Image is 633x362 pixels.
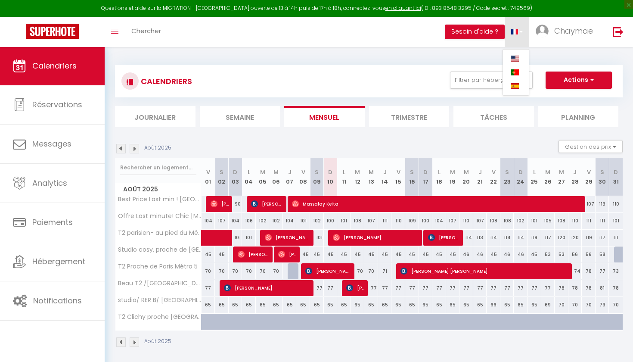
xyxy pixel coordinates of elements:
div: 101 [527,213,541,229]
a: en cliquant ici [385,4,421,12]
div: 77 [310,280,324,296]
span: Hébergement [32,256,85,267]
div: 65 [391,297,405,313]
div: 117 [596,230,609,246]
div: 111 [378,213,392,229]
th: 30 [596,158,609,196]
div: 114 [514,230,527,246]
div: 107 [364,213,378,229]
div: 104 [202,213,215,229]
div: 45 [527,247,541,262]
div: 77 [391,280,405,296]
input: Rechercher un logement... [120,160,196,175]
div: 117 [541,230,555,246]
div: 45 [296,247,310,262]
div: 70 [229,263,242,279]
div: 56 [568,247,582,262]
div: 45 [432,247,446,262]
div: 74 [568,263,582,279]
div: 104 [283,213,297,229]
button: Besoin d'aide ? [445,25,505,39]
li: Planning [538,106,619,127]
span: [PERSON_NAME] [346,280,365,296]
div: 101 [337,213,351,229]
div: 46 [514,247,527,262]
button: Gestion des prix [559,140,623,153]
th: 14 [378,158,392,196]
div: 73 [609,263,623,279]
th: 07 [283,158,297,196]
div: 71 [378,263,392,279]
div: 107 [446,213,460,229]
div: 65 [310,297,324,313]
abbr: S [600,168,604,176]
div: 108 [500,213,514,229]
div: 110 [391,213,405,229]
div: 78 [609,280,623,296]
div: 45 [364,247,378,262]
span: Réservations [32,99,82,110]
abbr: D [614,168,618,176]
div: 101 [310,230,324,246]
abbr: J [478,168,482,176]
li: Semaine [200,106,280,127]
div: 120 [568,230,582,246]
div: 113 [473,230,487,246]
div: 65 [283,297,297,313]
abbr: D [518,168,523,176]
div: 77 [487,280,500,296]
div: 65 [446,297,460,313]
span: [PERSON_NAME] [224,280,311,296]
abbr: V [206,168,210,176]
div: 65 [229,297,242,313]
div: 65 [351,297,365,313]
th: 10 [324,158,338,196]
th: 06 [269,158,283,196]
div: 45 [215,247,229,262]
th: 23 [500,158,514,196]
abbr: L [248,168,250,176]
abbr: V [301,168,305,176]
div: 90 [229,196,242,212]
abbr: J [383,168,387,176]
span: Studio cosy, proche de [GEOGRAPHIC_DATA] [117,247,203,253]
div: 65 [202,297,215,313]
img: logout [613,26,624,37]
a: ... Chaymae [529,17,604,47]
div: 77 [202,280,215,296]
div: 70 [242,263,256,279]
abbr: M [369,168,374,176]
abbr: S [315,168,319,176]
div: 77 [378,280,392,296]
div: 65 [337,297,351,313]
div: 45 [378,247,392,262]
div: 45 [446,247,460,262]
th: 05 [256,158,270,196]
div: 108 [351,213,365,229]
div: 108 [487,213,500,229]
span: studio/ RER B/ [GEOGRAPHIC_DATA] [117,297,203,303]
span: [PERSON_NAME] [PERSON_NAME] [400,263,571,279]
th: 18 [432,158,446,196]
span: Massalay Keita [292,196,586,212]
abbr: L [343,168,345,176]
abbr: J [288,168,292,176]
abbr: L [438,168,441,176]
div: 45 [310,247,324,262]
div: 65 [473,297,487,313]
div: 107 [215,213,229,229]
abbr: D [233,168,237,176]
div: 119 [527,230,541,246]
th: 24 [514,158,527,196]
div: 65 [459,297,473,313]
div: 77 [419,280,433,296]
button: Filtrer par hébergement [450,72,533,89]
span: [PERSON_NAME] [251,196,283,212]
abbr: M [273,168,279,176]
div: 107 [473,213,487,229]
h3: CALENDRIERS [139,72,192,91]
div: 110 [568,213,582,229]
p: Août 2025 [144,337,171,346]
li: Trimestre [369,106,450,127]
abbr: M [464,168,469,176]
